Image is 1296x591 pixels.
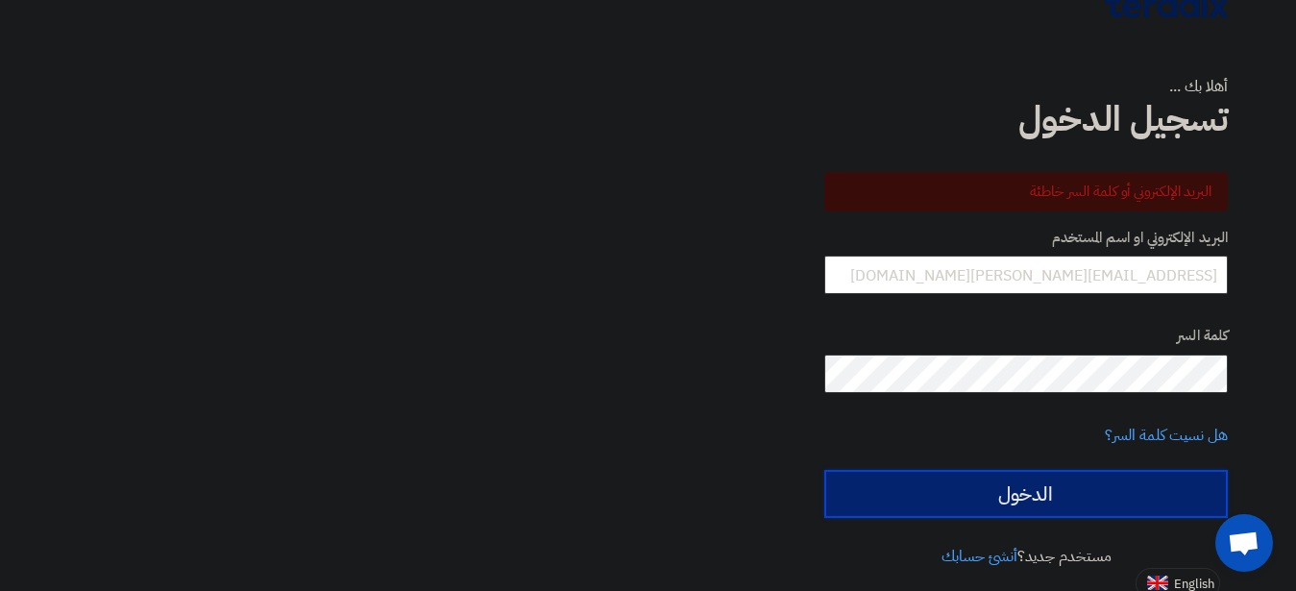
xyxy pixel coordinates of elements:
[1105,424,1228,447] a: هل نسيت كلمة السر؟
[824,172,1228,211] div: البريد الإلكتروني أو كلمة السر خاطئة
[824,75,1228,98] div: أهلا بك ...
[1215,514,1273,572] a: Open chat
[1174,578,1214,591] span: English
[824,325,1228,347] label: كلمة السر
[824,470,1228,518] input: الدخول
[941,545,1017,568] a: أنشئ حسابك
[1147,576,1168,590] img: en-US.png
[824,227,1228,249] label: البريد الإلكتروني او اسم المستخدم
[824,545,1228,568] div: مستخدم جديد؟
[824,98,1228,140] h1: تسجيل الدخول
[824,256,1228,294] input: أدخل بريد العمل الإلكتروني او اسم المستخدم الخاص بك ...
